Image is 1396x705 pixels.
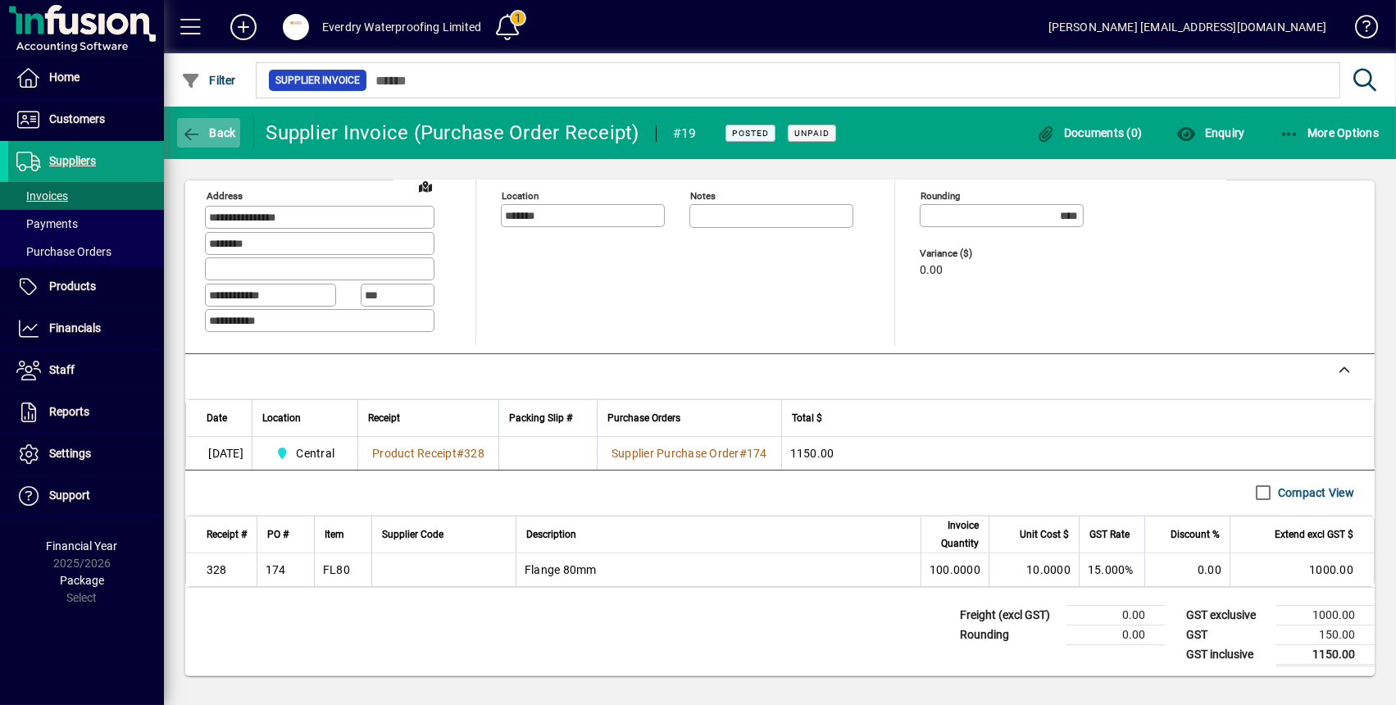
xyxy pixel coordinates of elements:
[1178,625,1276,644] td: GST
[509,409,572,427] span: Packing Slip #
[1020,525,1069,544] span: Unit Cost $
[502,190,539,202] mat-label: Location
[690,190,716,202] mat-label: Notes
[781,437,1374,470] td: 1150.00
[323,562,350,578] div: FL80
[1172,118,1248,148] button: Enquiry
[606,444,773,462] a: Supplier Purchase Order#174
[989,553,1079,586] td: 10.0000
[49,405,89,418] span: Reports
[1171,525,1220,544] span: Discount %
[8,434,164,475] a: Settings
[262,409,301,427] span: Location
[207,409,227,427] span: Date
[739,447,747,460] span: #
[921,553,989,586] td: 100.0000
[792,409,822,427] span: Total $
[164,118,254,148] app-page-header-button: Back
[8,57,164,98] a: Home
[952,625,1066,644] td: Rounding
[8,392,164,433] a: Reports
[1276,644,1375,665] td: 1150.00
[177,118,240,148] button: Back
[1032,118,1147,148] button: Documents (0)
[1276,625,1375,644] td: 150.00
[49,112,105,125] span: Customers
[372,447,457,460] span: Product Receipt
[952,605,1066,625] td: Freight (excl GST)
[8,182,164,210] a: Invoices
[8,308,164,349] a: Financials
[1048,14,1326,40] div: [PERSON_NAME] [EMAIL_ADDRESS][DOMAIN_NAME]
[177,66,240,95] button: Filter
[60,574,104,587] span: Package
[366,444,490,462] a: Product Receipt#328
[322,14,481,40] div: Everdry Waterproofing Limited
[8,266,164,307] a: Products
[8,210,164,238] a: Payments
[382,525,443,544] span: Supplier Code
[1275,484,1354,501] label: Compact View
[209,445,244,462] span: [DATE]
[368,409,489,427] div: Receipt
[412,173,439,199] a: View on map
[269,443,341,463] span: Central
[186,553,257,586] td: 328
[266,120,639,146] div: Supplier Invoice (Purchase Order Receipt)
[526,525,576,544] span: Description
[794,128,830,139] span: Unpaid
[792,409,1353,427] div: Total $
[8,475,164,516] a: Support
[47,539,118,553] span: Financial Year
[1176,126,1244,139] span: Enquiry
[16,189,68,202] span: Invoices
[1178,605,1276,625] td: GST exclusive
[207,525,247,544] span: Receipt #
[267,525,289,544] span: PO #
[732,128,769,139] span: Posted
[16,245,111,258] span: Purchase Orders
[49,280,96,293] span: Products
[1280,126,1380,139] span: More Options
[217,12,270,42] button: Add
[464,447,484,460] span: 328
[49,363,75,376] span: Staff
[8,99,164,140] a: Customers
[49,70,80,84] span: Home
[49,489,90,502] span: Support
[181,126,236,139] span: Back
[8,350,164,391] a: Staff
[325,525,344,544] span: Item
[275,72,360,89] span: Supplier Invoice
[1079,553,1144,586] td: 15.000%
[1275,118,1384,148] button: More Options
[920,264,943,277] span: 0.00
[673,121,697,147] div: #19
[509,409,587,427] div: Packing Slip #
[747,447,767,460] span: 174
[457,447,464,460] span: #
[270,12,322,42] button: Profile
[207,409,242,427] div: Date
[1343,3,1376,57] a: Knowledge Base
[607,409,680,427] span: Purchase Orders
[1230,553,1374,586] td: 1000.00
[16,217,78,230] span: Payments
[612,447,739,460] span: Supplier Purchase Order
[8,238,164,266] a: Purchase Orders
[297,445,335,462] span: Central
[1275,525,1353,544] span: Extend excl GST $
[181,74,236,87] span: Filter
[257,553,314,586] td: 174
[49,447,91,460] span: Settings
[920,248,1018,259] span: Variance ($)
[1066,605,1165,625] td: 0.00
[516,553,921,586] td: Flange 80mm
[921,190,960,202] mat-label: Rounding
[931,516,979,553] span: Invoice Quantity
[1276,605,1375,625] td: 1000.00
[1144,553,1230,586] td: 0.00
[1036,126,1143,139] span: Documents (0)
[1178,644,1276,665] td: GST inclusive
[1089,525,1130,544] span: GST Rate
